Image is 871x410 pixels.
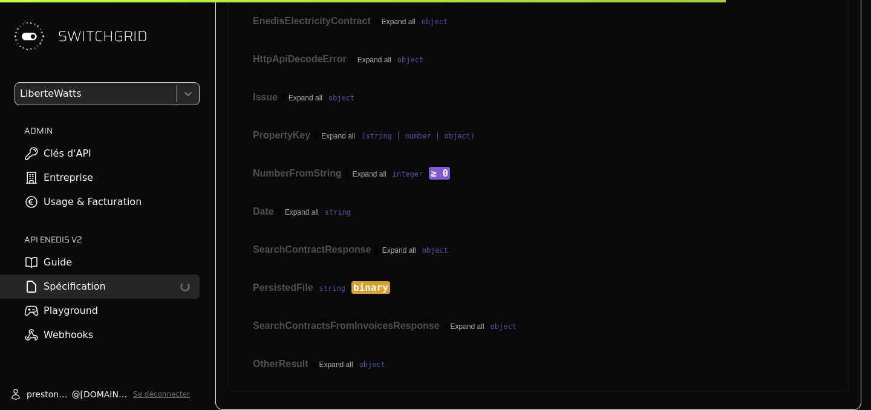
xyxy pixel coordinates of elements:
button: Date [253,206,285,217]
div: HttpApiDecodeError [253,54,347,65]
button: Issue [253,92,289,103]
span: SWITCHGRID [58,27,148,46]
button: HttpApiDecodeError [253,54,357,65]
button: Expand all [357,56,391,65]
h2: API ENEDIS v2 [24,233,200,246]
button: Expand all [319,361,353,369]
h2: ADMIN [24,125,200,137]
div: PropertyKey [253,130,310,141]
strong: object [391,56,423,64]
button: NumberFromString [253,168,353,179]
div: OtherResult [253,359,308,369]
strong: string [313,284,345,293]
div: SearchContractsFromInvoicesResponse [253,321,440,331]
strong: object [416,18,448,26]
strong: (string | number | object) [355,132,475,140]
div: NumberFromString [253,168,342,179]
span: ≥ 0 [429,167,450,180]
button: Expand all [382,247,416,255]
button: Expand all [451,323,484,331]
button: EnedisElectricityContract [253,16,382,27]
strong: integer [387,170,423,178]
button: SearchContractResponse [253,244,382,255]
strong: object [322,94,354,102]
strong: object [353,360,385,369]
div: PersistedFile [253,282,313,293]
img: Switchgrid Logo [10,17,48,56]
div: SearchContractResponse [253,244,371,255]
button: PropertyKey [253,130,321,141]
button: Expand all [353,171,387,179]
span: binary [351,281,390,294]
div: loading [180,281,191,293]
button: Se déconnecter [133,389,190,399]
span: [DOMAIN_NAME] [80,388,128,400]
button: Expand all [289,94,322,103]
span: @ [71,388,80,400]
div: EnedisElectricityContract [253,16,371,27]
div: Issue [253,92,278,103]
button: SearchContractsFromInvoicesResponse [253,321,451,331]
strong: object [416,246,448,255]
strong: string [319,208,351,216]
button: Expand all [321,132,355,141]
strong: object [484,322,517,331]
span: prestone.ngayo [27,388,71,400]
button: Expand all [382,18,416,27]
div: Date [253,206,274,217]
button: Expand all [285,209,319,217]
button: OtherResult [253,359,319,369]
